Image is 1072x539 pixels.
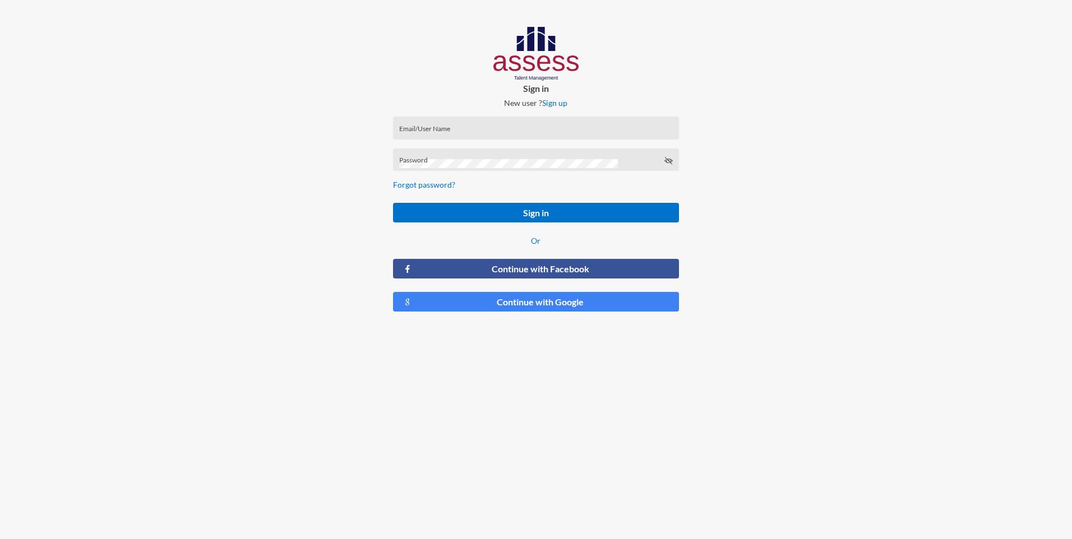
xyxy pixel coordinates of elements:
[384,98,687,108] p: New user ?
[393,292,678,312] button: Continue with Google
[393,180,455,189] a: Forgot password?
[393,259,678,278] button: Continue with Facebook
[384,83,687,94] p: Sign in
[493,27,579,81] img: AssessLogoo.svg
[393,236,678,245] p: Or
[393,203,678,222] button: Sign in
[542,98,567,108] a: Sign up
